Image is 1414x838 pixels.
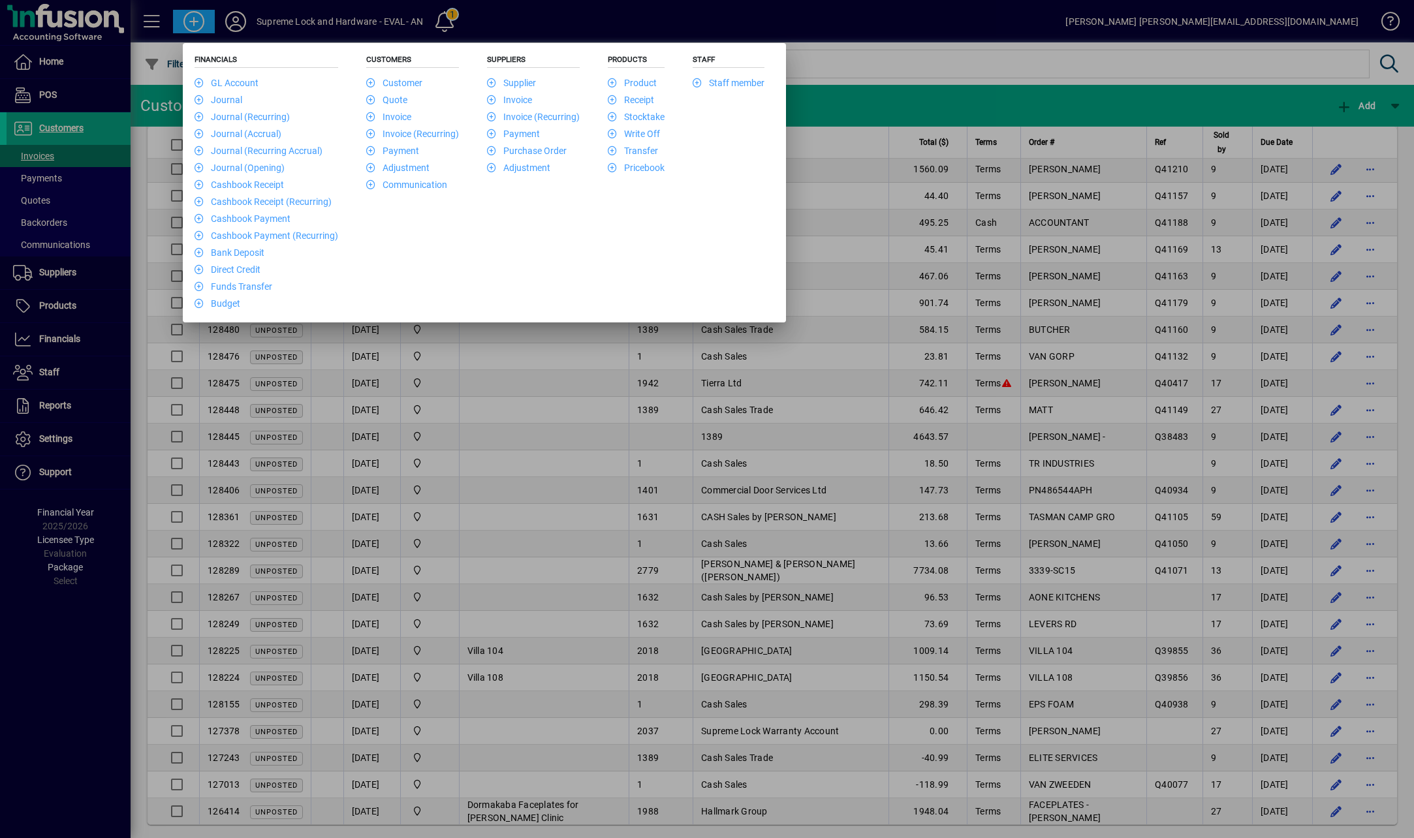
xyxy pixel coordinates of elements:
a: Supplier [487,78,536,88]
a: Budget [195,298,240,309]
a: Journal (Recurring) [195,112,290,122]
a: Write Off [608,129,660,139]
a: Invoice [366,112,411,122]
a: Staff member [693,78,764,88]
h5: Customers [366,55,459,68]
a: Journal (Recurring Accrual) [195,146,322,156]
a: Invoice (Recurring) [487,112,580,122]
a: Cashbook Payment (Recurring) [195,230,338,241]
a: Journal (Opening) [195,163,285,173]
h5: Financials [195,55,338,68]
a: Bank Deposit [195,247,264,258]
a: Stocktake [608,112,665,122]
a: Quote [366,95,407,105]
h5: Products [608,55,665,68]
a: Payment [487,129,540,139]
a: Journal [195,95,242,105]
a: Journal (Accrual) [195,129,281,139]
a: GL Account [195,78,259,88]
a: Invoice (Recurring) [366,129,459,139]
a: Invoice [487,95,532,105]
a: Funds Transfer [195,281,272,292]
a: Cashbook Receipt [195,179,284,190]
a: Adjustment [366,163,430,173]
a: Payment [366,146,419,156]
a: Cashbook Receipt (Recurring) [195,196,332,207]
a: Communication [366,179,447,190]
a: Receipt [608,95,654,105]
h5: Suppliers [487,55,580,68]
a: Transfer [608,146,658,156]
a: Cashbook Payment [195,213,291,224]
a: Purchase Order [487,146,567,156]
a: Customer [366,78,422,88]
a: Adjustment [487,163,550,173]
h5: Staff [693,55,764,68]
a: Product [608,78,657,88]
a: Pricebook [608,163,665,173]
a: Direct Credit [195,264,260,275]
